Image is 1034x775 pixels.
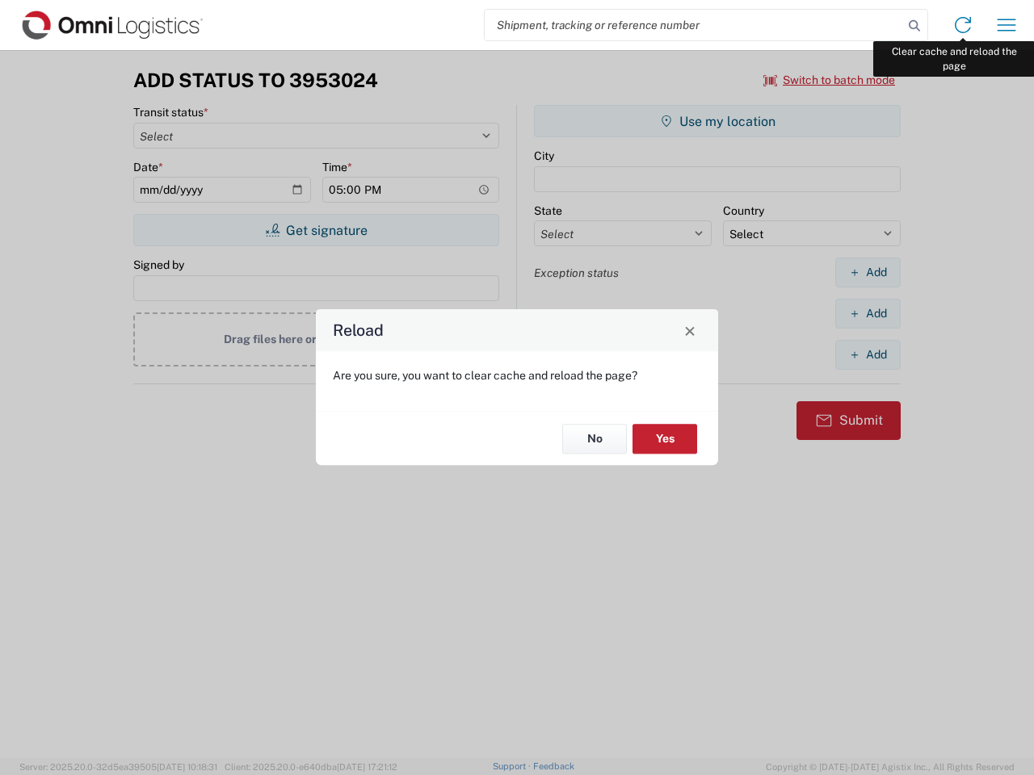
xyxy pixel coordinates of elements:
button: Yes [633,424,697,454]
button: No [562,424,627,454]
button: Close [679,319,701,341]
p: Are you sure, you want to clear cache and reload the page? [333,368,701,383]
input: Shipment, tracking or reference number [485,10,903,40]
h4: Reload [333,319,384,342]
